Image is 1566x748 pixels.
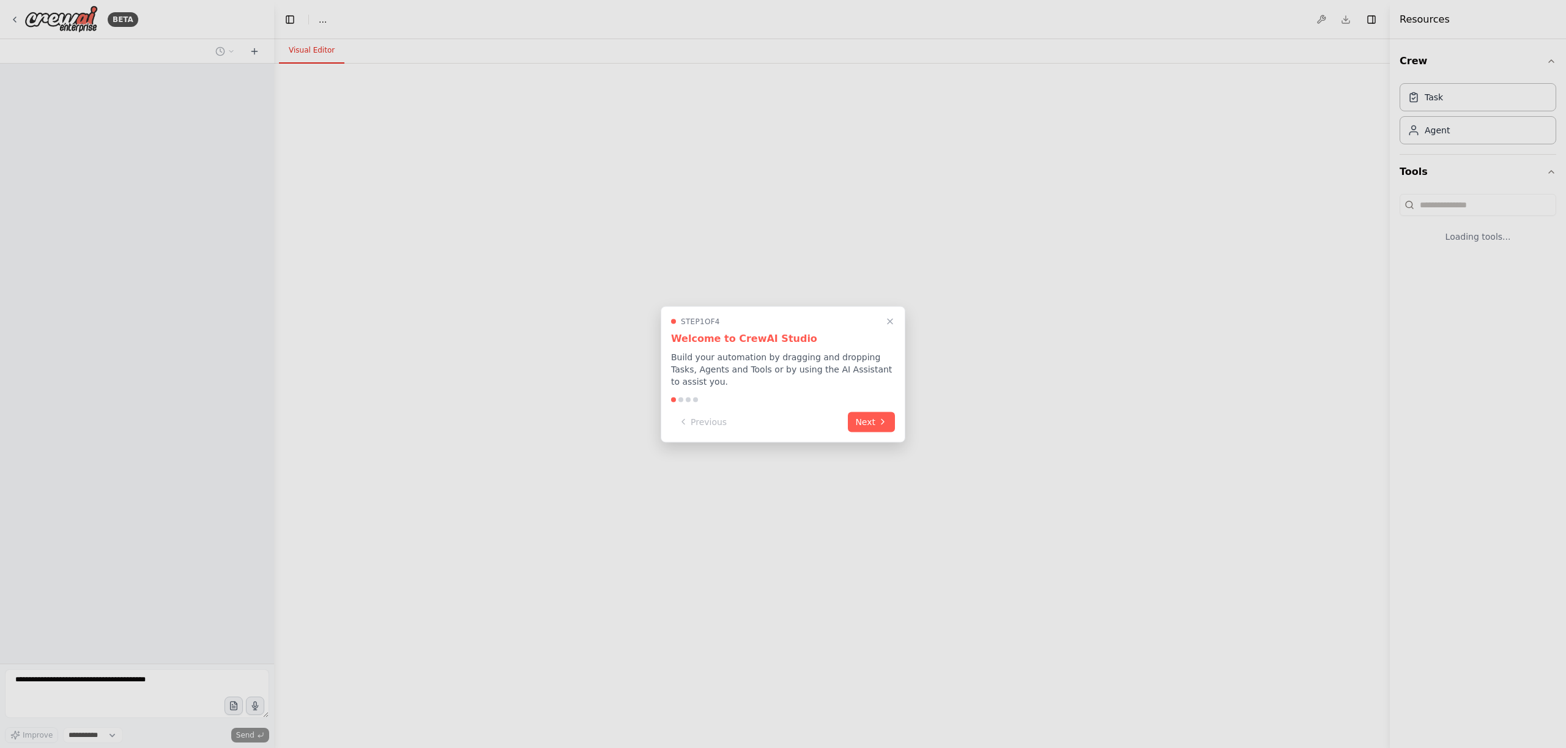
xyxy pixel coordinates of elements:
h3: Welcome to CrewAI Studio [671,331,895,346]
span: Step 1 of 4 [681,316,720,326]
p: Build your automation by dragging and dropping Tasks, Agents and Tools or by using the AI Assista... [671,350,895,387]
button: Next [848,412,895,432]
button: Hide left sidebar [281,11,299,28]
button: Previous [671,412,734,432]
button: Close walkthrough [883,314,897,328]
